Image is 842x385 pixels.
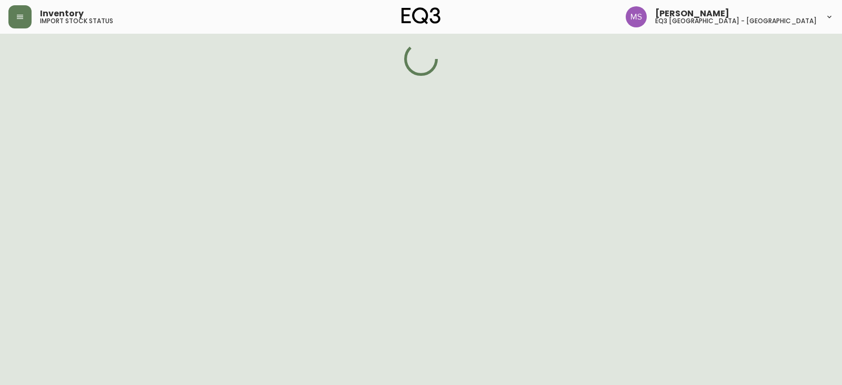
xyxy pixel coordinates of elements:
[626,6,647,27] img: 1b6e43211f6f3cc0b0729c9049b8e7af
[40,18,113,24] h5: import stock status
[40,9,84,18] span: Inventory
[655,18,817,24] h5: eq3 [GEOGRAPHIC_DATA] - [GEOGRAPHIC_DATA]
[402,7,440,24] img: logo
[655,9,729,18] span: [PERSON_NAME]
